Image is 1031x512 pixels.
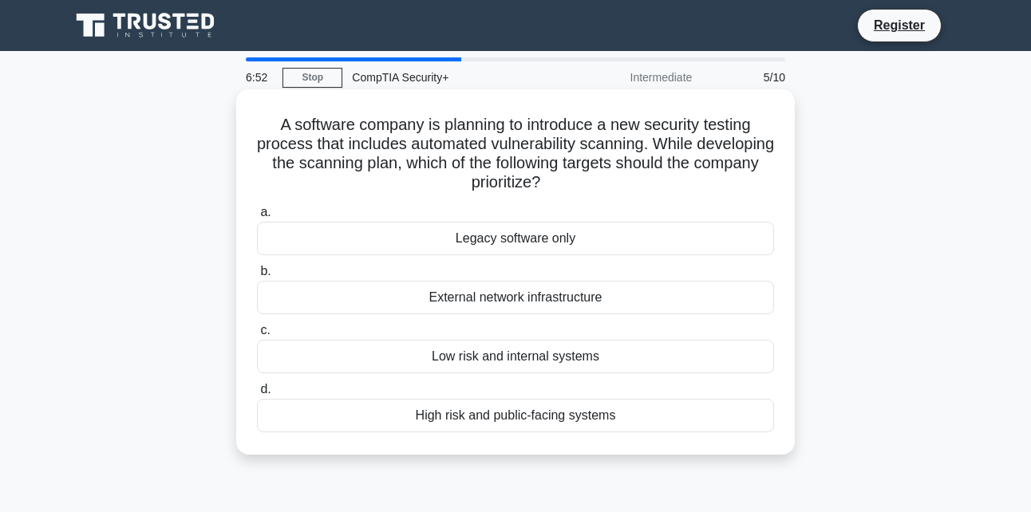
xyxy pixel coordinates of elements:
span: c. [260,323,270,337]
div: 5/10 [701,61,795,93]
a: Stop [282,68,342,88]
span: d. [260,382,271,396]
span: b. [260,264,271,278]
div: External network infrastructure [257,281,774,314]
a: Register [864,15,934,35]
div: Low risk and internal systems [257,340,774,373]
div: Legacy software only [257,222,774,255]
div: High risk and public-facing systems [257,399,774,432]
div: 6:52 [236,61,282,93]
span: a. [260,205,271,219]
div: CompTIA Security+ [342,61,562,93]
h5: A software company is planning to introduce a new security testing process that includes automate... [255,115,776,193]
div: Intermediate [562,61,701,93]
